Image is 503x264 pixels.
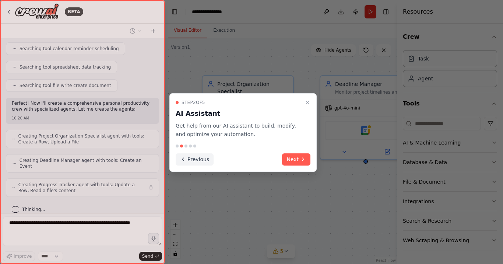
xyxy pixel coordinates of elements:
[176,108,302,119] h3: AI Assistant
[176,122,302,139] p: Get help from our AI assistant to build, modify, and optimize your automation.
[182,100,205,105] span: Step 2 of 5
[169,7,180,17] button: Hide left sidebar
[176,153,214,166] button: Previous
[282,153,310,166] button: Next
[303,98,312,107] button: Close walkthrough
